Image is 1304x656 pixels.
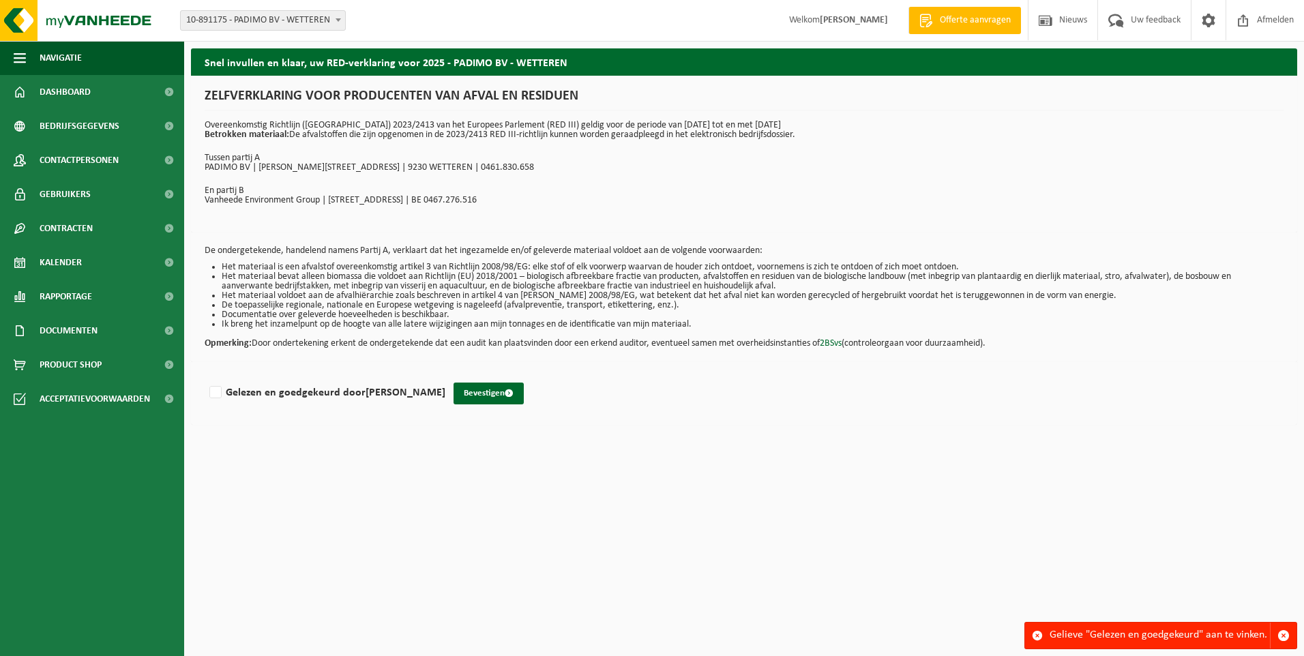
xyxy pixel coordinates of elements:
[820,15,888,25] strong: [PERSON_NAME]
[40,314,98,348] span: Documenten
[205,89,1284,110] h1: ZELFVERKLARING VOOR PRODUCENTEN VAN AFVAL EN RESIDUEN
[40,280,92,314] span: Rapportage
[908,7,1021,34] a: Offerte aanvragen
[40,143,119,177] span: Contactpersonen
[40,245,82,280] span: Kalender
[191,48,1297,75] h2: Snel invullen en klaar, uw RED-verklaring voor 2025 - PADIMO BV - WETTEREN
[222,263,1284,272] li: Het materiaal is een afvalstof overeenkomstig artikel 3 van Richtlijn 2008/98/EG: elke stof of el...
[40,41,82,75] span: Navigatie
[40,75,91,109] span: Dashboard
[40,382,150,416] span: Acceptatievoorwaarden
[1050,623,1270,648] div: Gelieve "Gelezen en goedgekeurd" aan te vinken.
[205,246,1284,256] p: De ondergetekende, handelend namens Partij A, verklaart dat het ingezamelde en/of geleverde mater...
[820,338,842,348] a: 2BSvs
[205,186,1284,196] p: En partij B
[205,196,1284,205] p: Vanheede Environment Group | [STREET_ADDRESS] | BE 0467.276.516
[40,177,91,211] span: Gebruikers
[222,291,1284,301] li: Het materiaal voldoet aan de afvalhiërarchie zoals beschreven in artikel 4 van [PERSON_NAME] 2008...
[222,310,1284,320] li: Documentatie over geleverde hoeveelheden is beschikbaar.
[936,14,1014,27] span: Offerte aanvragen
[205,338,252,348] strong: Opmerking:
[40,109,119,143] span: Bedrijfsgegevens
[180,10,346,31] span: 10-891175 - PADIMO BV - WETTEREN
[40,348,102,382] span: Product Shop
[207,383,445,403] label: Gelezen en goedgekeurd door
[222,272,1284,291] li: Het materiaal bevat alleen biomassa die voldoet aan Richtlijn (EU) 2018/2001 – biologisch afbreek...
[181,11,345,30] span: 10-891175 - PADIMO BV - WETTEREN
[366,387,445,398] strong: [PERSON_NAME]
[205,153,1284,163] p: Tussen partij A
[205,163,1284,173] p: PADIMO BV | [PERSON_NAME][STREET_ADDRESS] | 9230 WETTEREN | 0461.830.658
[222,301,1284,310] li: De toepasselijke regionale, nationale en Europese wetgeving is nageleefd (afvalpreventie, transpo...
[222,320,1284,329] li: Ik breng het inzamelpunt op de hoogte van alle latere wijzigingen aan mijn tonnages en de identif...
[205,130,289,140] strong: Betrokken materiaal:
[454,383,524,404] button: Bevestigen
[205,329,1284,348] p: Door ondertekening erkent de ondergetekende dat een audit kan plaatsvinden door een erkend audito...
[40,211,93,245] span: Contracten
[205,121,1284,140] p: Overeenkomstig Richtlijn ([GEOGRAPHIC_DATA]) 2023/2413 van het Europees Parlement (RED III) geldi...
